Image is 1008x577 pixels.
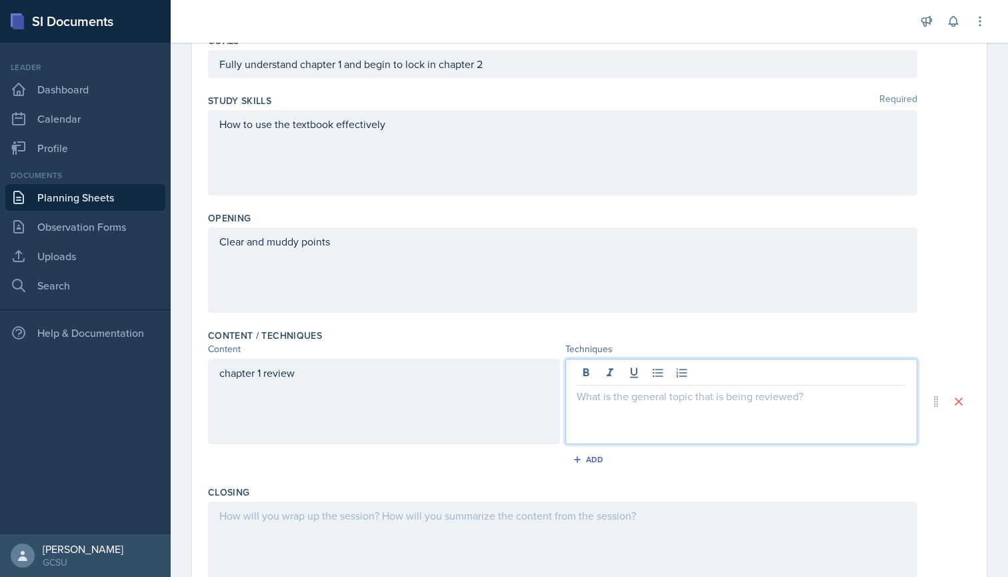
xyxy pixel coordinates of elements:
label: Opening [208,211,251,225]
a: Observation Forms [5,213,165,240]
a: Uploads [5,243,165,269]
div: Add [575,454,604,465]
a: Planning Sheets [5,184,165,211]
p: How to use the textbook effectively [219,116,906,132]
div: Content [208,342,560,356]
a: Search [5,272,165,299]
div: Techniques [565,342,917,356]
a: Dashboard [5,76,165,103]
a: Profile [5,135,165,161]
div: [PERSON_NAME] [43,542,123,556]
p: chapter 1 review [219,365,549,381]
label: Study Skills [208,94,271,107]
label: Content / Techniques [208,329,322,342]
p: Fully understand chapter 1 and begin to lock in chapter 2 [219,56,906,72]
button: Add [568,450,611,470]
span: Required [879,94,917,107]
a: Calendar [5,105,165,132]
div: Help & Documentation [5,320,165,346]
div: GCSU [43,556,123,569]
div: Leader [5,61,165,73]
div: Documents [5,169,165,181]
label: Closing [208,486,249,499]
p: Clear and muddy points [219,233,906,249]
